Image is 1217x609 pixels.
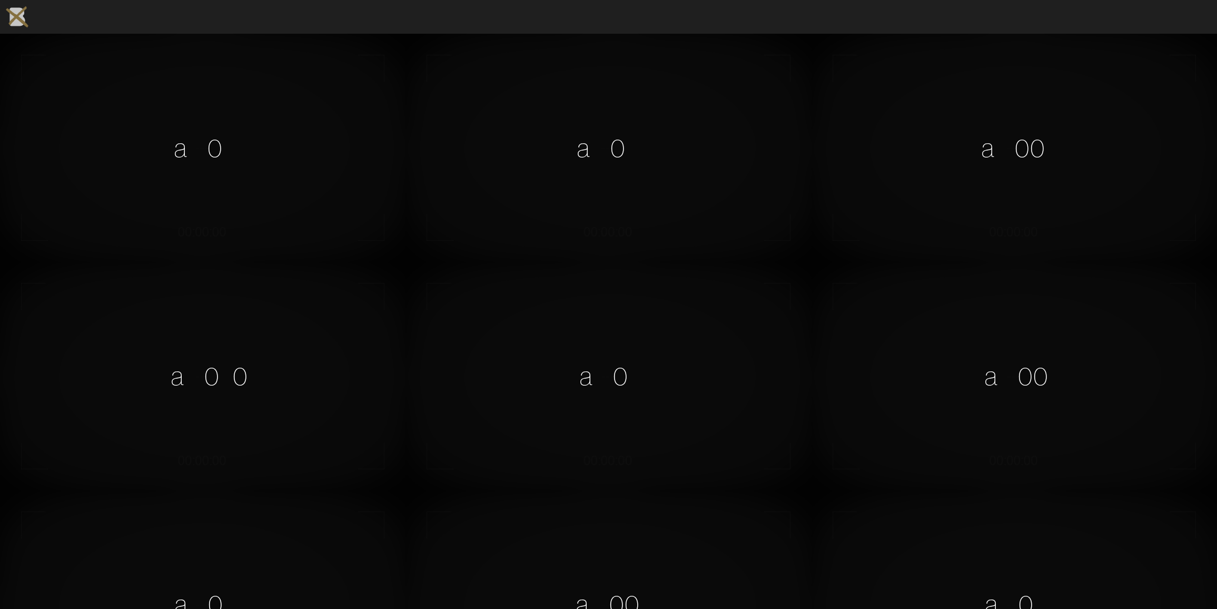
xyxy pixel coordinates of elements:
[1048,357,1056,395] span: 1
[998,357,1018,395] span: m
[187,129,207,167] span: m
[613,357,628,395] span: 0
[1033,357,1048,395] span: 0
[628,357,636,395] span: 1
[1030,129,1045,167] span: 0
[184,357,204,395] span: m
[610,129,626,167] span: 0
[233,357,248,395] span: 0
[231,129,244,167] span: 3
[174,129,187,167] span: a
[985,357,998,395] span: a
[982,129,995,167] span: a
[220,357,233,395] span: 2
[636,357,650,395] span: 9
[972,357,985,395] span: c
[580,357,593,395] span: a
[1015,129,1030,167] span: 0
[171,357,184,395] span: a
[564,129,577,167] span: c
[207,129,223,167] span: 0
[161,129,174,167] span: c
[593,357,613,395] span: m
[577,129,590,167] span: a
[995,129,1015,167] span: m
[223,129,231,167] span: 1
[1045,129,1060,167] span: 4
[639,129,652,167] span: 3
[590,129,610,167] span: m
[968,129,982,167] span: c
[204,357,220,395] span: 0
[1018,357,1033,395] span: 0
[626,129,639,167] span: 2
[158,357,171,395] span: c
[567,357,580,395] span: c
